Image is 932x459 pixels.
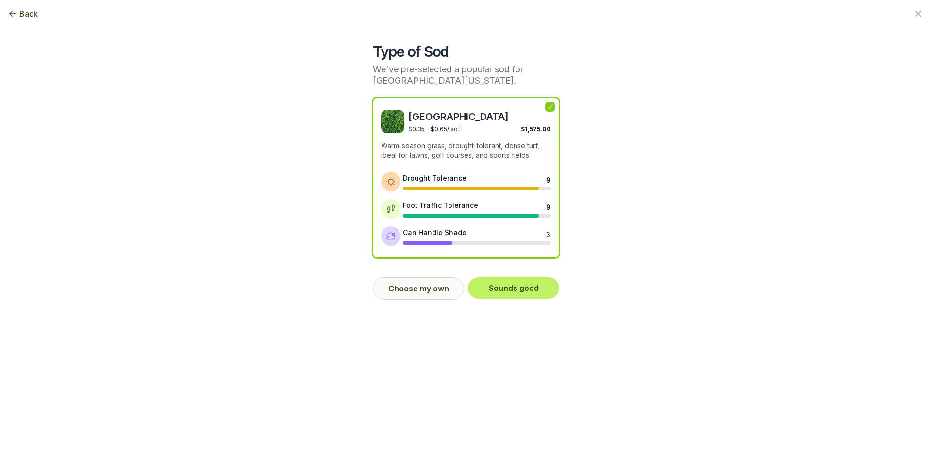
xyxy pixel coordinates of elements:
[408,110,551,123] span: [GEOGRAPHIC_DATA]
[546,202,550,210] div: 9
[403,227,466,238] div: Can Handle Shade
[386,204,396,214] img: Foot traffic tolerance icon
[386,231,396,241] img: Shade tolerance icon
[8,8,38,19] button: Back
[373,64,559,86] p: We've pre-selected a popular sod for [GEOGRAPHIC_DATA][US_STATE].
[381,110,404,133] img: Bermuda sod image
[373,277,464,300] button: Choose my own
[408,125,462,133] span: $0.35 - $0.65 / sqft
[386,177,396,187] img: Drought tolerance icon
[403,200,478,210] div: Foot Traffic Tolerance
[546,175,550,183] div: 9
[373,43,559,60] h2: Type of Sod
[403,173,466,183] div: Drought Tolerance
[468,277,559,299] button: Sounds good
[546,229,550,237] div: 3
[19,8,38,19] span: Back
[381,141,551,160] p: Warm-season grass, drought-tolerant, dense turf, ideal for lawns, golf courses, and sports fields
[521,125,551,133] span: $1,575.00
